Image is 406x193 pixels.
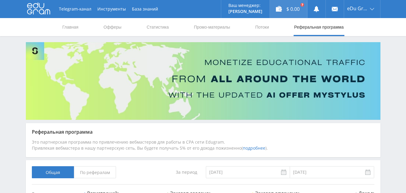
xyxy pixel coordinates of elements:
p: [PERSON_NAME] [228,9,262,14]
a: Потоки [255,18,270,36]
p: Ваш менеджер: [228,3,262,8]
span: ( ). [242,145,268,151]
a: Главная [62,18,79,36]
div: За период [148,166,200,178]
a: подробнее [243,145,265,151]
span: eDu Group [347,6,368,11]
div: Реферальная программа [32,129,374,135]
a: Реферальная программа [294,18,344,36]
a: Офферы [103,18,122,36]
a: Промо-материалы [193,18,230,36]
img: Banner [26,42,380,120]
span: По рефералам [74,166,116,178]
a: Статистика [146,18,169,36]
div: Это партнерская программа по привлечению вебмастеров для работы в CPA сети Edugram. Привлекая веб... [32,139,374,151]
span: Общая [32,166,74,178]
